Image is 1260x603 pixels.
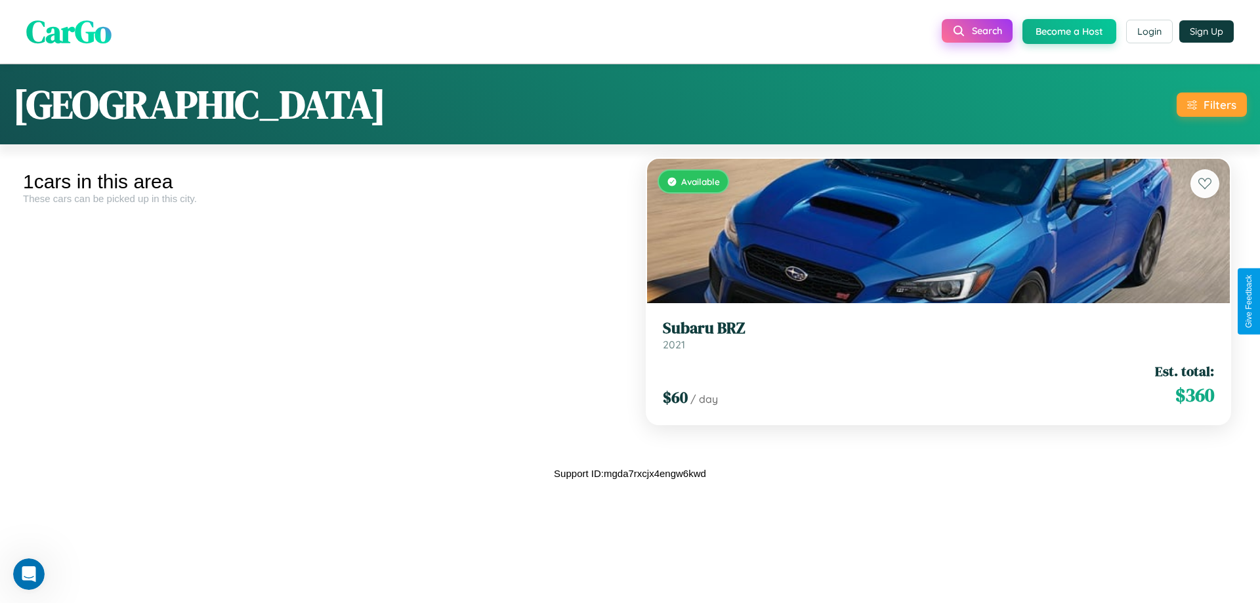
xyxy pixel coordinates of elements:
h3: Subaru BRZ [663,319,1214,338]
p: Support ID: mgda7rxcjx4engw6kwd [554,465,706,482]
button: Filters [1177,93,1247,117]
span: CarGo [26,10,112,53]
div: 1 cars in this area [23,171,620,193]
div: Filters [1204,98,1236,112]
span: Search [972,25,1002,37]
span: Est. total: [1155,362,1214,381]
span: / day [690,392,718,405]
iframe: Intercom live chat [13,558,45,590]
button: Become a Host [1022,19,1116,44]
button: Search [942,19,1013,43]
div: Give Feedback [1244,275,1253,328]
div: These cars can be picked up in this city. [23,193,620,204]
a: Subaru BRZ2021 [663,319,1214,351]
span: $ 60 [663,386,688,408]
button: Login [1126,20,1173,43]
span: Available [681,176,720,187]
span: $ 360 [1175,382,1214,408]
button: Sign Up [1179,20,1234,43]
h1: [GEOGRAPHIC_DATA] [13,77,386,131]
span: 2021 [663,338,685,351]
